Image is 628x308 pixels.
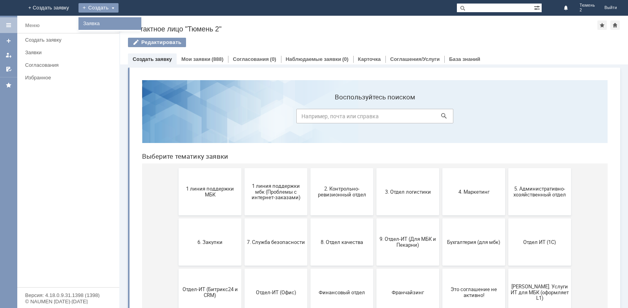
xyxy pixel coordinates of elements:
button: Финансовый отдел [175,195,237,242]
span: 4. Маркетинг [309,115,367,121]
div: Заявки [25,49,115,55]
div: (888) [212,56,223,62]
a: Мои согласования [2,63,15,75]
button: Отдел-ИТ (Офис) [109,195,172,242]
a: Мои заявки [181,56,210,62]
button: 9. Отдел-ИТ (Для МБК и Пекарни) [241,145,303,192]
span: 1 линия поддержки мбк (Проблемы с интернет-заказами) [111,109,169,126]
a: Заявки [22,46,118,59]
button: Франчайзинг [241,195,303,242]
a: Создать заявку [22,34,118,46]
span: 2 [580,8,595,13]
span: Тюмень [580,3,595,8]
input: Например, почта или справка [161,35,318,49]
div: Избранное [25,75,106,81]
button: [PERSON_NAME]. Услуги ИТ для МБК (оформляет L1) [372,195,435,242]
span: Финансовый отдел [177,215,235,221]
span: 8. Отдел качества [177,165,235,171]
div: Сделать домашней страницей [610,20,620,30]
button: Отдел-ИТ (Битрикс24 и CRM) [43,195,106,242]
button: 5. Административно-хозяйственный отдел [372,94,435,141]
button: 6. Закупки [43,145,106,192]
a: Мои заявки [2,49,15,61]
div: Версия: 4.18.0.9.31.1398 (1398) [25,293,111,298]
span: 5. Административно-хозяйственный отдел [375,112,433,124]
span: Это соглашение не активно! [309,213,367,224]
span: 1 линия поддержки МБК [45,112,103,124]
span: Расширенный поиск [534,4,542,11]
header: Выберите тематику заявки [6,79,472,86]
div: Меню [25,21,40,30]
span: Бухгалтерия (для мбк) [309,165,367,171]
button: 1 линия поддержки мбк (Проблемы с интернет-заказами) [109,94,172,141]
button: Это соглашение не активно! [307,195,369,242]
div: Согласования [25,62,115,68]
a: Создать заявку [133,56,172,62]
a: Заявка [80,19,140,28]
div: Контактное лицо "Тюмень 2" [128,25,597,33]
div: Создать заявку [25,37,115,43]
button: 3. Отдел логистики [241,94,303,141]
span: [PERSON_NAME]. Услуги ИТ для МБК (оформляет L1) [375,209,433,227]
button: Бухгалтерия (для мбк) [307,145,369,192]
span: 9. Отдел-ИТ (Для МБК и Пекарни) [243,162,301,174]
button: 2. Контрольно-ревизионный отдел [175,94,237,141]
div: Добавить в избранное [597,20,607,30]
button: 8. Отдел качества [175,145,237,192]
a: Карточка [358,56,381,62]
a: Наблюдаемые заявки [286,56,341,62]
span: Отдел-ИТ (Офис) [111,215,169,221]
button: 1 линия поддержки МБК [43,94,106,141]
div: Создать [78,3,119,13]
button: 4. Маркетинг [307,94,369,141]
span: Франчайзинг [243,215,301,221]
a: Согласования [233,56,269,62]
span: не актуален [45,266,103,271]
a: База знаний [449,56,480,62]
span: 7. Служба безопасности [111,165,169,171]
div: (0) [270,56,276,62]
button: Отдел ИТ (1С) [372,145,435,192]
div: © NAUMEN [DATE]-[DATE] [25,299,111,304]
span: 2. Контрольно-ревизионный отдел [177,112,235,124]
button: не актуален [43,245,106,292]
a: Создать заявку [2,35,15,47]
button: 7. Служба безопасности [109,145,172,192]
div: (0) [342,56,349,62]
label: Воспользуйтесь поиском [161,19,318,27]
a: Согласования [22,59,118,71]
span: Отдел-ИТ (Битрикс24 и CRM) [45,213,103,224]
span: 3. Отдел логистики [243,115,301,121]
span: 6. Закупки [45,165,103,171]
a: Соглашения/Услуги [390,56,440,62]
span: Отдел ИТ (1С) [375,165,433,171]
